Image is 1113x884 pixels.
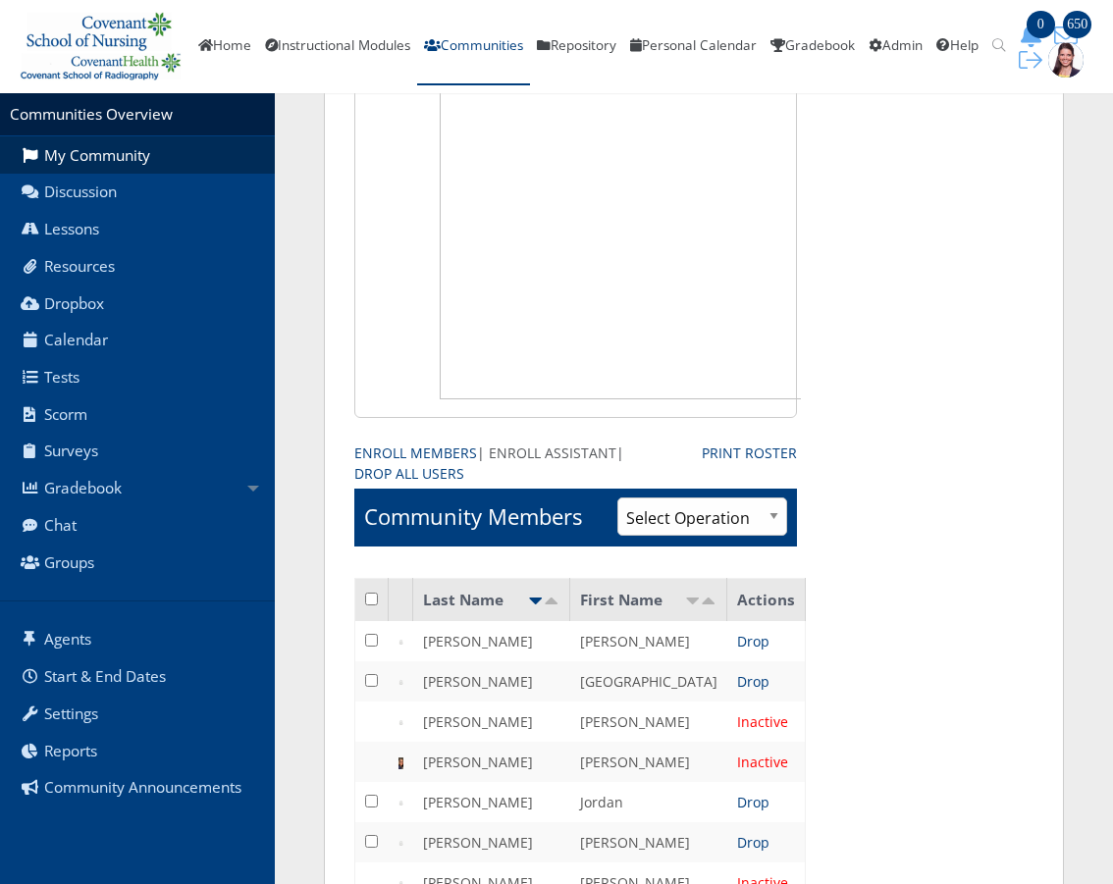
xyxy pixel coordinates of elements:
a: Gradebook [764,8,862,86]
a: Communities Overview [10,104,173,125]
td: [PERSON_NAME] [413,782,570,822]
div: | | [354,442,672,484]
a: Drop [737,672,769,691]
td: [PERSON_NAME] [570,621,727,661]
span: 650 [1063,11,1091,38]
td: Jordan [570,782,727,822]
img: desc.png [701,598,716,604]
td: [PERSON_NAME] [413,822,570,862]
img: asc.png [685,598,701,604]
a: Drop [737,833,769,852]
h1: Community Members [364,501,582,532]
a: Enroll Assistant [489,442,616,463]
td: [PERSON_NAME] [570,822,727,862]
button: 650 [1048,24,1084,47]
a: Personal Calendar [623,8,764,86]
a: Enroll Members [354,442,477,463]
button: 0 [1013,24,1048,47]
a: Drop [737,632,769,650]
td: [GEOGRAPHIC_DATA] [570,661,727,702]
span: 0 [1027,11,1055,38]
td: [PERSON_NAME] [413,621,570,661]
td: Last Name [413,578,570,621]
a: Print Roster [702,442,797,463]
img: desc.png [544,598,559,604]
a: Help [929,8,985,86]
a: 650 [1048,24,1084,44]
img: 1943_125_125.jpg [1048,42,1084,78]
td: Actions [727,578,806,621]
img: asc_active.png [528,598,544,604]
a: Communities [417,8,530,86]
div: Inactive [737,752,796,772]
a: Home [191,8,258,86]
a: Instructional Modules [258,8,417,86]
a: 0 [1013,24,1048,44]
td: [PERSON_NAME] [413,742,570,782]
a: Drop [737,793,769,811]
a: Drop All Users [354,463,464,484]
td: [PERSON_NAME] [413,661,570,702]
div: Inactive [737,711,796,732]
td: [PERSON_NAME] [570,742,727,782]
td: First Name [570,578,727,621]
td: [PERSON_NAME] [413,702,570,742]
td: [PERSON_NAME] [570,702,727,742]
a: Repository [530,8,623,86]
a: Admin [862,8,929,86]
